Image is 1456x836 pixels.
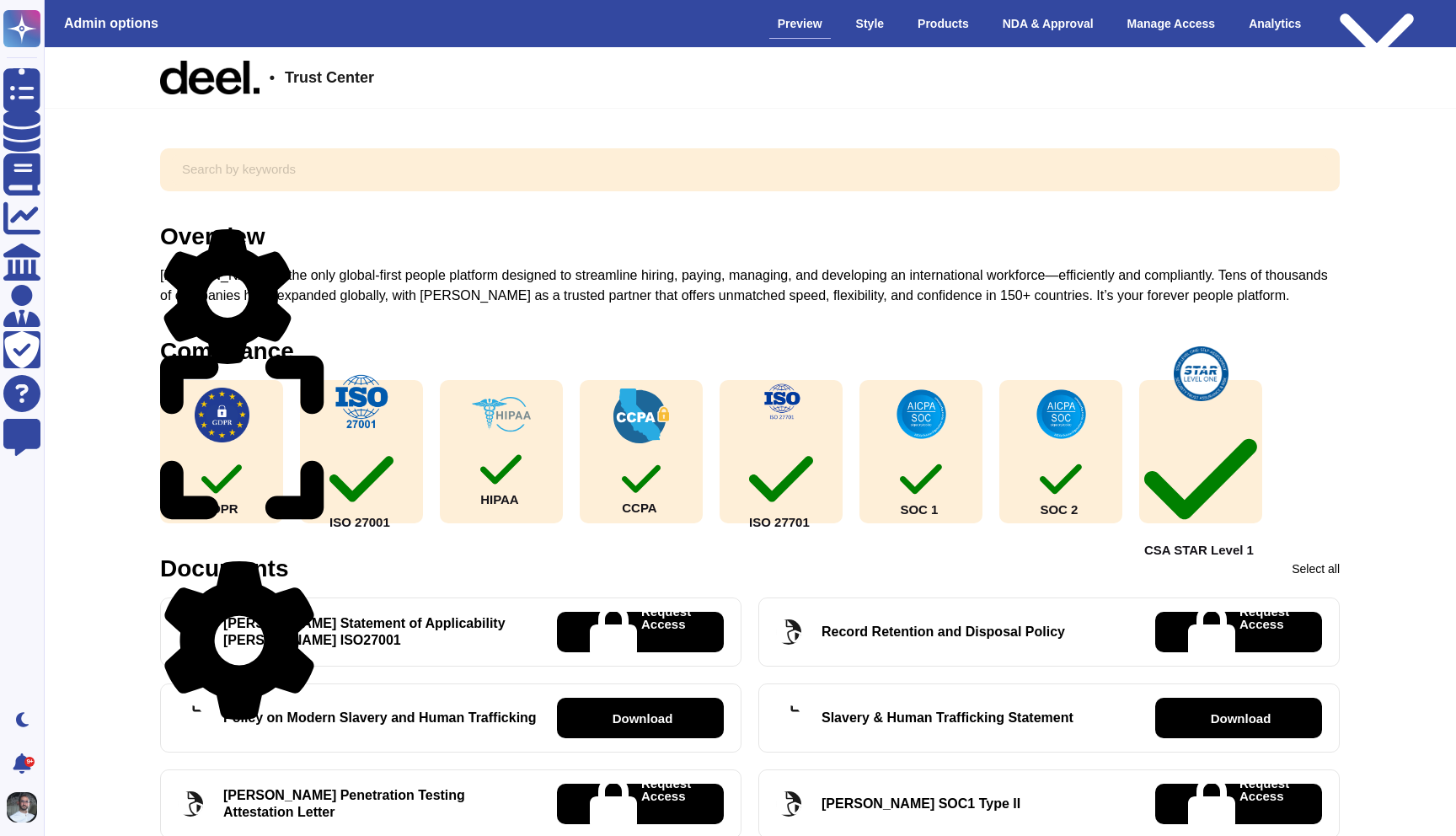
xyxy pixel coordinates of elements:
[900,455,941,515] div: SOC 1
[160,225,265,249] div: Overview
[749,442,813,528] div: ISO 27701
[909,9,977,38] div: Products
[1119,9,1224,38] div: Manage Access
[1239,777,1289,830] p: Request Access
[754,374,809,429] img: check
[1239,605,1289,658] p: Request Access
[894,387,949,442] img: check
[1040,455,1081,515] div: SOC 2
[7,792,37,823] img: user
[613,712,673,725] p: Download
[223,787,537,821] div: [PERSON_NAME] Penetration Testing Attestation Letter
[172,155,1328,185] input: Search by keywords
[160,557,288,581] div: Documents
[994,9,1102,38] div: NDA & Approval
[3,789,49,826] button: user
[160,61,260,94] img: Company Banner
[160,265,1340,306] div: [PERSON_NAME] is the only global-first people platform designed to streamline hiring, paying, man...
[285,70,374,85] span: Trust Center
[329,442,393,528] div: ISO 27001
[822,796,1020,812] div: [PERSON_NAME] SOC1 Type II
[270,70,275,85] span: •
[622,457,661,513] div: CCPA
[641,605,691,658] p: Request Access
[472,397,531,432] img: check
[1292,563,1340,575] div: Select all
[223,615,537,649] div: [PERSON_NAME] Statement of Applicability [PERSON_NAME] ISO27001
[333,374,391,429] img: check
[822,624,1065,640] div: Record Retention and Disposal Policy
[822,710,1073,726] div: Slavery & Human Trafficking Statement
[769,9,831,39] div: Preview
[223,710,537,726] div: Policy on Modern Slavery and Human Trafficking
[1034,387,1089,442] img: check
[480,446,522,506] div: HIPAA
[160,340,294,363] div: Compliance
[64,15,158,31] h3: Admin options
[1240,9,1309,38] div: Analytics
[1174,346,1228,401] img: check
[1144,415,1257,556] div: CSA STAR Level 1
[24,757,35,767] div: 9+
[613,389,670,443] img: check
[1211,712,1271,725] p: Download
[641,777,691,830] p: Request Access
[848,9,892,38] div: Style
